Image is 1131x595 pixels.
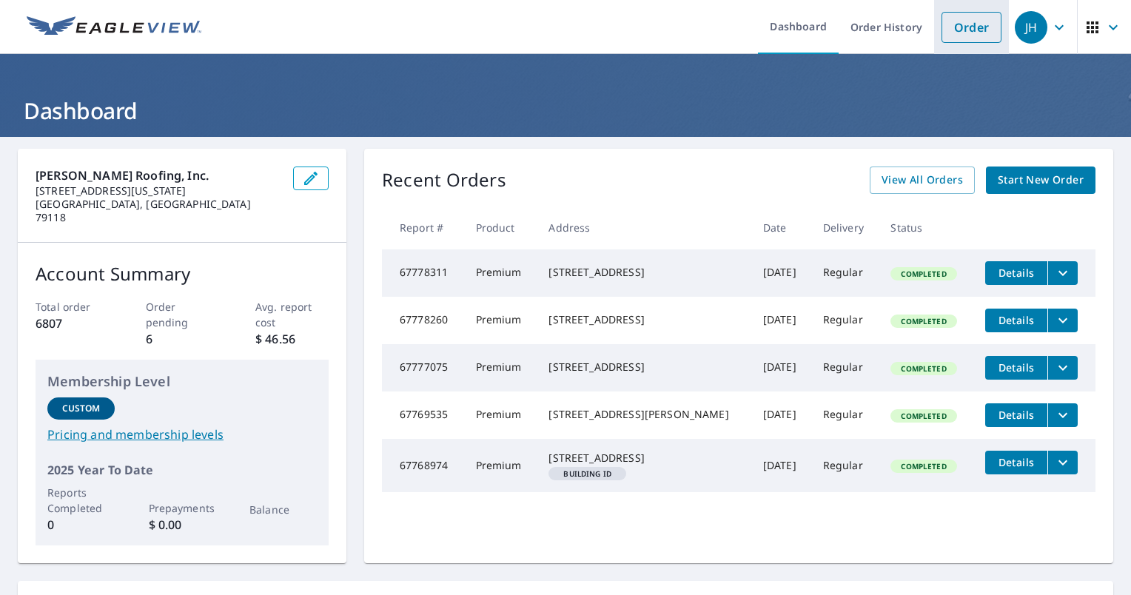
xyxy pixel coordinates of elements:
[255,299,329,330] p: Avg. report cost
[62,402,101,415] p: Custom
[146,330,219,348] p: 6
[563,470,611,477] em: Building ID
[811,439,879,492] td: Regular
[47,485,115,516] p: Reports Completed
[255,330,329,348] p: $ 46.56
[548,312,739,327] div: [STREET_ADDRESS]
[36,198,281,224] p: [GEOGRAPHIC_DATA], [GEOGRAPHIC_DATA] 79118
[994,313,1038,327] span: Details
[464,297,537,344] td: Premium
[464,344,537,391] td: Premium
[751,439,811,492] td: [DATE]
[464,439,537,492] td: Premium
[985,403,1047,427] button: detailsBtn-67769535
[36,260,329,287] p: Account Summary
[882,171,963,189] span: View All Orders
[548,360,739,374] div: [STREET_ADDRESS]
[548,451,739,465] div: [STREET_ADDRESS]
[464,206,537,249] th: Product
[892,269,955,279] span: Completed
[994,360,1038,374] span: Details
[751,391,811,439] td: [DATE]
[382,206,464,249] th: Report #
[870,167,975,194] a: View All Orders
[751,206,811,249] th: Date
[47,426,317,443] a: Pricing and membership levels
[382,167,506,194] p: Recent Orders
[36,167,281,184] p: [PERSON_NAME] Roofing, Inc.
[998,171,1084,189] span: Start New Order
[751,297,811,344] td: [DATE]
[811,249,879,297] td: Regular
[811,391,879,439] td: Regular
[47,516,115,534] p: 0
[36,184,281,198] p: [STREET_ADDRESS][US_STATE]
[548,265,739,280] div: [STREET_ADDRESS]
[27,16,201,38] img: EV Logo
[548,407,739,422] div: [STREET_ADDRESS][PERSON_NAME]
[811,206,879,249] th: Delivery
[18,95,1113,126] h1: Dashboard
[1047,451,1078,474] button: filesDropdownBtn-67768974
[751,344,811,391] td: [DATE]
[149,500,216,516] p: Prepayments
[1047,261,1078,285] button: filesDropdownBtn-67778311
[994,266,1038,280] span: Details
[1015,11,1047,44] div: JH
[1047,356,1078,380] button: filesDropdownBtn-67777075
[985,309,1047,332] button: detailsBtn-67778260
[1047,403,1078,427] button: filesDropdownBtn-67769535
[985,451,1047,474] button: detailsBtn-67768974
[994,408,1038,422] span: Details
[382,391,464,439] td: 67769535
[249,502,317,517] p: Balance
[36,315,109,332] p: 6807
[892,363,955,374] span: Completed
[1047,309,1078,332] button: filesDropdownBtn-67778260
[811,297,879,344] td: Regular
[382,439,464,492] td: 67768974
[892,411,955,421] span: Completed
[985,356,1047,380] button: detailsBtn-67777075
[464,249,537,297] td: Premium
[47,461,317,479] p: 2025 Year To Date
[942,12,1001,43] a: Order
[36,299,109,315] p: Total order
[892,316,955,326] span: Completed
[879,206,973,249] th: Status
[382,249,464,297] td: 67778311
[892,461,955,471] span: Completed
[986,167,1095,194] a: Start New Order
[994,455,1038,469] span: Details
[464,391,537,439] td: Premium
[149,516,216,534] p: $ 0.00
[47,372,317,391] p: Membership Level
[382,297,464,344] td: 67778260
[751,249,811,297] td: [DATE]
[146,299,219,330] p: Order pending
[382,344,464,391] td: 67777075
[537,206,751,249] th: Address
[811,344,879,391] td: Regular
[985,261,1047,285] button: detailsBtn-67778311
